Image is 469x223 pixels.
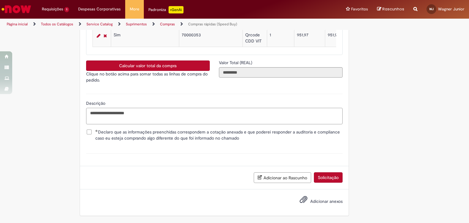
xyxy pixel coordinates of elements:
p: Clique no botão acima para somar todas as linhas de compra do pedido. [86,71,210,83]
span: Obrigatório Preenchido [95,130,98,132]
span: 1 [64,7,69,12]
span: Despesas Corporativas [78,6,121,12]
td: 951,97 [325,30,364,47]
button: Solicitação [314,172,343,183]
span: Somente leitura - Valor Total (REAL) [219,60,253,65]
span: Favoritos [351,6,368,12]
span: Descrição [86,101,107,106]
button: Adicionar anexos [298,194,309,208]
a: Remover linha 1 [102,32,108,39]
textarea: Descrição [86,108,343,124]
label: Somente leitura - Valor Total (REAL) [219,60,253,66]
a: Todos os Catálogos [41,22,73,27]
img: ServiceNow [1,3,32,15]
input: Valor Total (REAL) [219,67,343,78]
span: Adicionar anexos [310,199,343,204]
button: Adicionar ao Rascunho [254,172,311,183]
a: Suprimentos [126,22,147,27]
p: +GenAi [169,6,184,13]
span: WJ [429,7,434,11]
span: Declaro que as informações preenchidas correspondem a cotação anexada e que poderei responder a a... [95,129,343,141]
ul: Trilhas de página [5,19,308,30]
a: Compras [160,22,175,27]
td: 70000353 [179,30,242,47]
td: 1 [267,30,294,47]
a: Rascunhos [377,6,404,12]
div: Padroniza [148,6,184,13]
a: Service Catalog [86,22,113,27]
span: Rascunhos [382,6,404,12]
td: 951,97 [294,30,325,47]
td: Sim [111,30,179,47]
span: Wagner Junior [438,6,464,12]
a: Compras rápidas (Speed Buy) [188,22,237,27]
span: Requisições [42,6,63,12]
a: Página inicial [7,22,28,27]
span: More [130,6,139,12]
button: Calcular valor total da compra [86,60,210,71]
td: Qrcode CDD VIT [242,30,267,47]
a: Editar Linha 1 [95,32,102,39]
